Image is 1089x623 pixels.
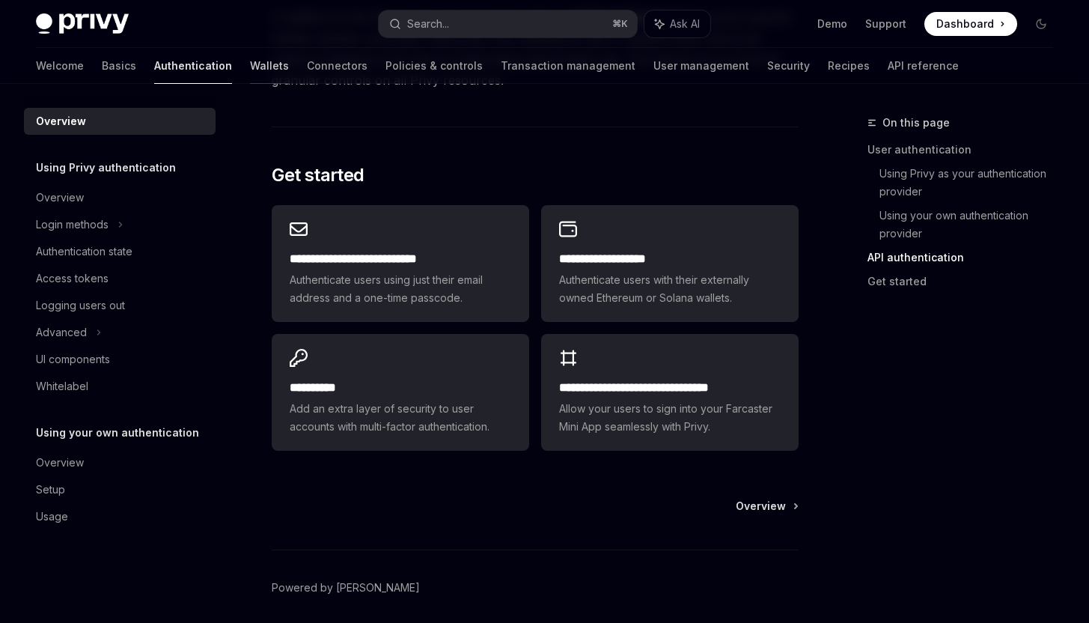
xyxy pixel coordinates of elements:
a: User management [653,48,749,84]
div: Overview [36,112,86,130]
a: API authentication [867,246,1065,270]
div: Authentication state [36,243,132,261]
a: Get started [867,270,1065,294]
div: Overview [36,189,84,207]
a: Support [865,16,906,31]
div: Usage [36,508,68,526]
a: Authentication [154,48,232,84]
a: Using Privy as your authentication provider [879,162,1065,204]
div: Access tokens [36,270,109,288]
span: On this page [882,114,950,132]
div: UI components [36,350,110,368]
span: Overview [736,499,786,514]
a: Using your own authentication provider [879,204,1065,246]
img: dark logo [36,13,129,34]
div: Whitelabel [36,377,88,395]
a: Dashboard [924,12,1017,36]
div: Login methods [36,216,109,234]
a: **** *****Add an extra layer of security to user accounts with multi-factor authentication. [272,334,529,451]
span: Authenticate users with their externally owned Ethereum or Solana wallets. [559,271,781,307]
a: Security [767,48,810,84]
h5: Using Privy authentication [36,159,176,177]
span: Allow your users to sign into your Farcaster Mini App seamlessly with Privy. [559,400,781,436]
a: Overview [736,499,797,514]
div: Setup [36,481,65,499]
a: Logging users out [24,292,216,319]
a: Setup [24,476,216,503]
a: Authentication state [24,238,216,265]
a: Wallets [250,48,289,84]
a: Basics [102,48,136,84]
a: Demo [817,16,847,31]
button: Ask AI [644,10,710,37]
a: Overview [24,449,216,476]
a: User authentication [867,138,1065,162]
span: ⌘ K [612,18,628,30]
a: Overview [24,108,216,135]
button: Search...⌘K [379,10,636,37]
div: Search... [407,15,449,33]
a: Access tokens [24,265,216,292]
a: Connectors [307,48,367,84]
div: Advanced [36,323,87,341]
button: Toggle dark mode [1029,12,1053,36]
a: API reference [888,48,959,84]
span: Authenticate users using just their email address and a one-time passcode. [290,271,511,307]
div: Overview [36,454,84,472]
a: Welcome [36,48,84,84]
span: Ask AI [670,16,700,31]
span: Dashboard [936,16,994,31]
a: Powered by [PERSON_NAME] [272,580,420,595]
a: Recipes [828,48,870,84]
div: Logging users out [36,297,125,314]
a: Policies & controls [385,48,483,84]
a: **** **** **** ****Authenticate users with their externally owned Ethereum or Solana wallets. [541,205,799,322]
h5: Using your own authentication [36,424,199,442]
a: Overview [24,184,216,211]
span: Add an extra layer of security to user accounts with multi-factor authentication. [290,400,511,436]
a: Usage [24,503,216,530]
a: UI components [24,346,216,373]
span: Get started [272,163,364,187]
a: Whitelabel [24,373,216,400]
a: Transaction management [501,48,635,84]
